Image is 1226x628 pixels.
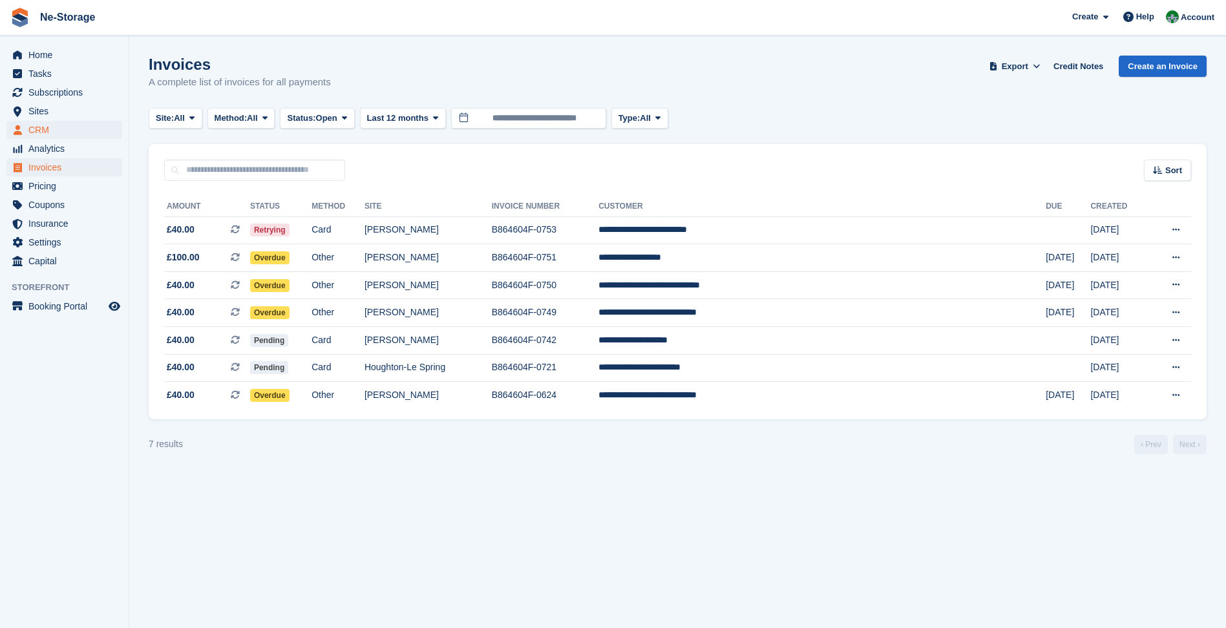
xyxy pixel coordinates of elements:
[250,251,290,264] span: Overdue
[1119,56,1207,77] a: Create an Invoice
[149,108,202,129] button: Site: All
[215,112,248,125] span: Method:
[28,297,106,315] span: Booking Portal
[640,112,651,125] span: All
[1046,299,1090,327] td: [DATE]
[1046,271,1090,299] td: [DATE]
[1002,60,1028,73] span: Export
[1090,327,1148,355] td: [DATE]
[312,382,365,409] td: Other
[250,389,290,402] span: Overdue
[6,140,122,158] a: menu
[28,215,106,233] span: Insurance
[1166,10,1179,23] img: Charlotte Nesbitt
[365,382,492,409] td: [PERSON_NAME]
[618,112,640,125] span: Type:
[287,112,315,125] span: Status:
[250,306,290,319] span: Overdue
[28,158,106,176] span: Invoices
[611,108,668,129] button: Type: All
[365,327,492,355] td: [PERSON_NAME]
[28,83,106,101] span: Subscriptions
[164,196,250,217] th: Amount
[1090,196,1148,217] th: Created
[28,46,106,64] span: Home
[312,299,365,327] td: Other
[365,216,492,244] td: [PERSON_NAME]
[28,233,106,251] span: Settings
[365,299,492,327] td: [PERSON_NAME]
[6,215,122,233] a: menu
[1132,435,1209,454] nav: Page
[316,112,337,125] span: Open
[986,56,1043,77] button: Export
[312,354,365,382] td: Card
[149,75,331,90] p: A complete list of invoices for all payments
[1090,271,1148,299] td: [DATE]
[1173,435,1207,454] a: Next
[1090,244,1148,272] td: [DATE]
[1165,164,1182,177] span: Sort
[492,216,598,244] td: B864604F-0753
[149,437,183,451] div: 7 results
[312,271,365,299] td: Other
[6,158,122,176] a: menu
[280,108,354,129] button: Status: Open
[250,361,288,374] span: Pending
[1090,354,1148,382] td: [DATE]
[28,177,106,195] span: Pricing
[6,233,122,251] a: menu
[1046,244,1090,272] td: [DATE]
[174,112,185,125] span: All
[1181,11,1214,24] span: Account
[107,298,122,314] a: Preview store
[149,56,331,73] h1: Invoices
[1072,10,1098,23] span: Create
[312,327,365,355] td: Card
[28,65,106,83] span: Tasks
[167,306,195,319] span: £40.00
[207,108,275,129] button: Method: All
[6,196,122,214] a: menu
[167,388,195,402] span: £40.00
[35,6,100,28] a: Ne-Storage
[250,279,290,292] span: Overdue
[250,334,288,347] span: Pending
[365,354,492,382] td: Houghton-Le Spring
[28,196,106,214] span: Coupons
[1134,435,1168,454] a: Previous
[367,112,428,125] span: Last 12 months
[365,244,492,272] td: [PERSON_NAME]
[492,271,598,299] td: B864604F-0750
[167,361,195,374] span: £40.00
[492,354,598,382] td: B864604F-0721
[6,252,122,270] a: menu
[28,140,106,158] span: Analytics
[6,177,122,195] a: menu
[12,281,129,294] span: Storefront
[6,121,122,139] a: menu
[365,271,492,299] td: [PERSON_NAME]
[167,223,195,236] span: £40.00
[247,112,258,125] span: All
[156,112,174,125] span: Site:
[250,196,312,217] th: Status
[28,102,106,120] span: Sites
[28,121,106,139] span: CRM
[492,196,598,217] th: Invoice Number
[6,65,122,83] a: menu
[312,216,365,244] td: Card
[1046,196,1090,217] th: Due
[250,224,290,236] span: Retrying
[1090,216,1148,244] td: [DATE]
[6,297,122,315] a: menu
[1136,10,1154,23] span: Help
[167,278,195,292] span: £40.00
[28,252,106,270] span: Capital
[6,102,122,120] a: menu
[312,244,365,272] td: Other
[312,196,365,217] th: Method
[167,251,200,264] span: £100.00
[1090,299,1148,327] td: [DATE]
[492,382,598,409] td: B864604F-0624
